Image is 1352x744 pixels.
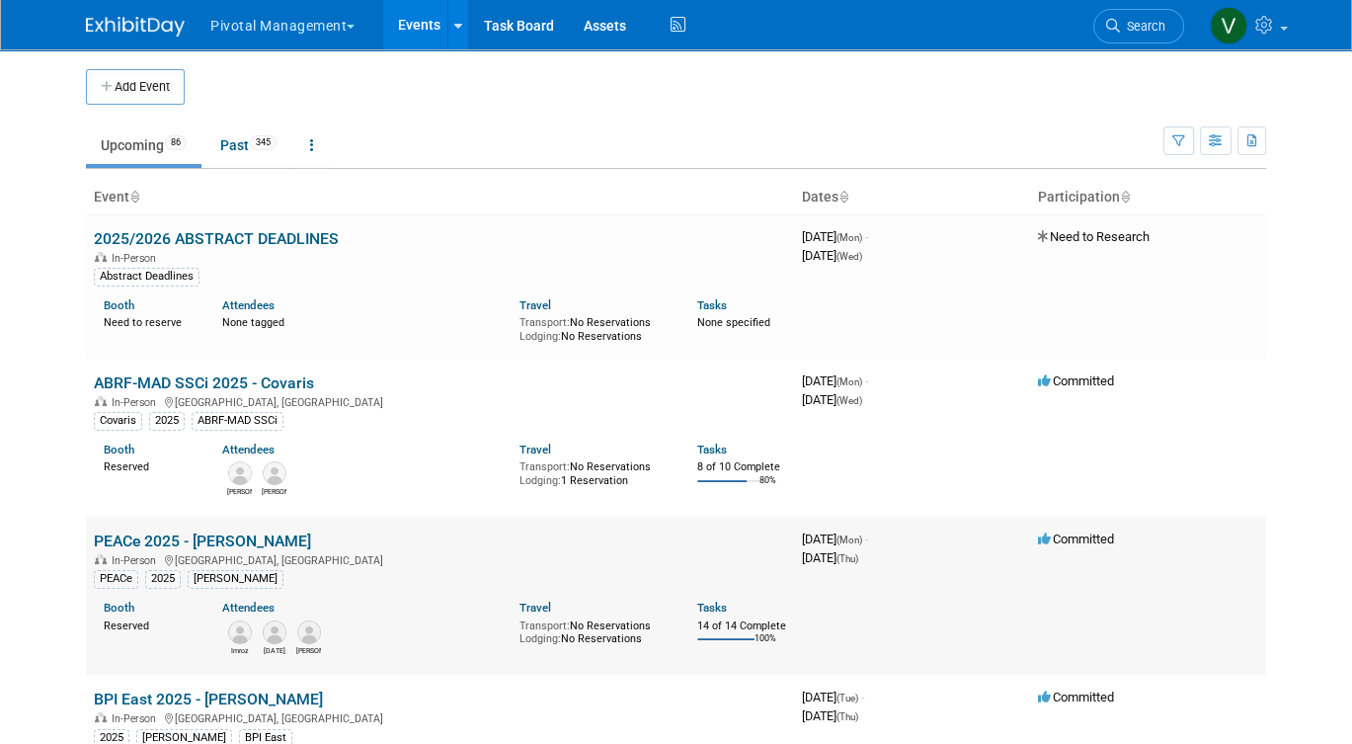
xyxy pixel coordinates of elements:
[519,616,668,646] div: No Reservations No Reservations
[188,570,283,588] div: [PERSON_NAME]
[94,709,786,725] div: [GEOGRAPHIC_DATA], [GEOGRAPHIC_DATA]
[86,181,794,214] th: Event
[1030,181,1266,214] th: Participation
[836,395,862,406] span: (Wed)
[1210,7,1247,44] img: Valerie Weld
[1038,229,1150,244] span: Need to Research
[112,252,162,265] span: In-Person
[112,554,162,567] span: In-Person
[802,229,868,244] span: [DATE]
[836,251,862,262] span: (Wed)
[519,620,570,632] span: Transport:
[86,17,185,37] img: ExhibitDay
[802,550,858,565] span: [DATE]
[519,316,570,329] span: Transport:
[838,189,848,205] a: Sort by Start Date
[836,693,858,703] span: (Tue)
[861,690,864,704] span: -
[228,461,252,485] img: Melissa Gabello
[94,393,786,409] div: [GEOGRAPHIC_DATA], [GEOGRAPHIC_DATA]
[192,412,283,430] div: ABRF-MAD SSCi
[297,620,321,644] img: Martin Carcamo
[94,551,786,567] div: [GEOGRAPHIC_DATA], [GEOGRAPHIC_DATA]
[1120,189,1130,205] a: Sort by Participation Type
[112,396,162,409] span: In-Person
[222,312,504,330] div: None tagged
[519,632,561,645] span: Lodging:
[262,485,286,497] div: Sujash Chatterjee
[697,443,727,456] a: Tasks
[1120,19,1165,34] span: Search
[95,712,107,722] img: In-Person Event
[149,412,185,430] div: 2025
[802,392,862,407] span: [DATE]
[86,126,201,164] a: Upcoming86
[1038,690,1114,704] span: Committed
[519,330,561,343] span: Lodging:
[802,373,868,388] span: [DATE]
[222,601,275,615] a: Attendees
[104,616,193,633] div: Reserved
[222,298,275,312] a: Attendees
[227,485,252,497] div: Melissa Gabello
[228,620,252,644] img: Imroz Ghangas
[519,312,668,343] div: No Reservations No Reservations
[262,644,286,656] div: Raja Srinivas
[697,316,770,329] span: None specified
[755,633,776,660] td: 100%
[222,443,275,456] a: Attendees
[94,229,339,248] a: 2025/2026 ABSTRACT DEADLINES
[519,474,561,487] span: Lodging:
[794,181,1030,214] th: Dates
[94,690,323,708] a: BPI East 2025 - [PERSON_NAME]
[697,460,786,474] div: 8 of 10 Complete
[95,252,107,262] img: In-Person Event
[836,232,862,243] span: (Mon)
[802,708,858,723] span: [DATE]
[865,532,868,546] span: -
[519,460,570,473] span: Transport:
[802,248,862,263] span: [DATE]
[802,532,868,546] span: [DATE]
[165,135,187,150] span: 86
[250,135,277,150] span: 345
[94,373,314,392] a: ABRF-MAD SSCi 2025 - Covaris
[865,373,868,388] span: -
[145,570,181,588] div: 2025
[263,620,286,644] img: Raja Srinivas
[104,312,193,330] div: Need to reserve
[104,456,193,474] div: Reserved
[836,711,858,722] span: (Thu)
[836,535,862,545] span: (Mon)
[802,690,864,704] span: [DATE]
[94,532,311,550] a: PEACe 2025 - [PERSON_NAME]
[697,601,727,615] a: Tasks
[697,620,786,633] div: 14 of 14 Complete
[112,712,162,725] span: In-Person
[95,396,107,406] img: In-Person Event
[519,298,551,312] a: Travel
[697,298,727,312] a: Tasks
[1038,373,1114,388] span: Committed
[86,69,185,105] button: Add Event
[519,456,668,487] div: No Reservations 1 Reservation
[94,412,142,430] div: Covaris
[227,644,252,656] div: Imroz Ghangas
[296,644,321,656] div: Martin Carcamo
[1038,532,1114,546] span: Committed
[759,475,776,502] td: 80%
[205,126,291,164] a: Past345
[104,601,134,615] a: Booth
[519,443,551,456] a: Travel
[104,443,134,456] a: Booth
[104,298,134,312] a: Booth
[865,229,868,244] span: -
[1093,9,1184,43] a: Search
[94,570,138,588] div: PEACe
[519,601,551,615] a: Travel
[263,461,286,485] img: Sujash Chatterjee
[836,376,862,387] span: (Mon)
[95,554,107,564] img: In-Person Event
[94,268,199,286] div: Abstract Deadlines
[836,553,858,564] span: (Thu)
